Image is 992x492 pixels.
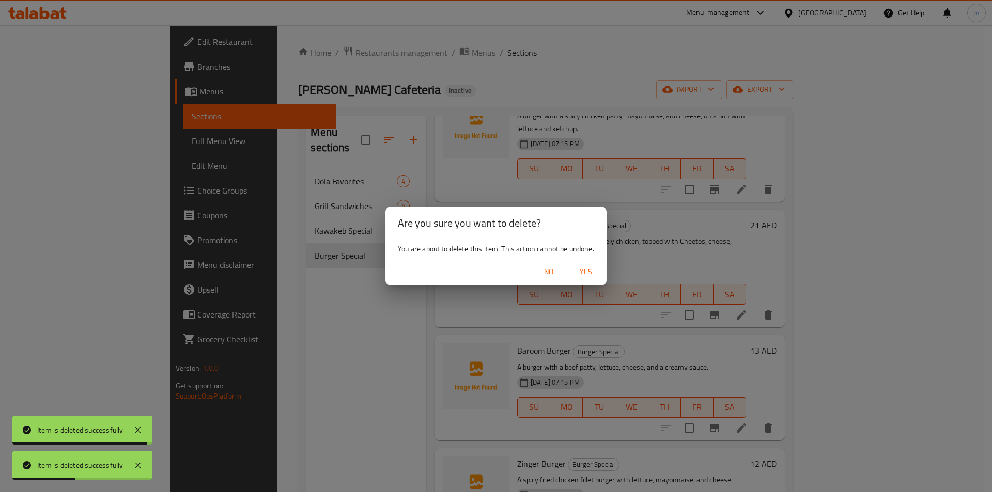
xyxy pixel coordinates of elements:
h2: Are you sure you want to delete? [398,215,594,231]
button: Yes [569,262,602,281]
div: Item is deleted successfully [37,424,123,436]
span: Yes [574,265,598,278]
div: You are about to delete this item. This action cannot be undone. [385,240,607,258]
span: No [536,265,561,278]
div: Item is deleted successfully [37,459,123,471]
button: No [532,262,565,281]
